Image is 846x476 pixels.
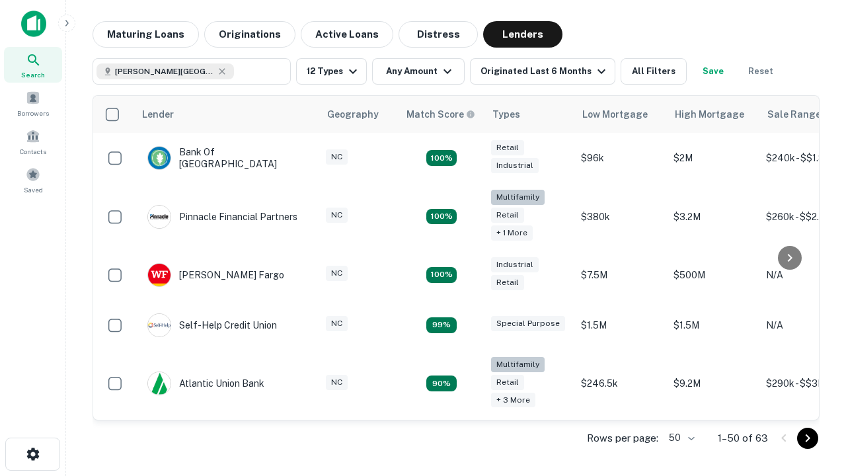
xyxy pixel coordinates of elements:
[667,133,759,183] td: $2M
[574,183,667,250] td: $380k
[148,264,171,286] img: picture
[326,149,348,165] div: NC
[470,58,615,85] button: Originated Last 6 Months
[780,328,846,391] iframe: Chat Widget
[21,11,46,37] img: capitalize-icon.png
[667,183,759,250] td: $3.2M
[326,266,348,281] div: NC
[406,107,475,122] div: Capitalize uses an advanced AI algorithm to match your search with the best lender. The match sco...
[147,263,284,287] div: [PERSON_NAME] Fargo
[767,106,821,122] div: Sale Range
[621,58,687,85] button: All Filters
[483,21,562,48] button: Lenders
[491,225,533,241] div: + 1 more
[142,106,174,122] div: Lender
[319,96,399,133] th: Geography
[148,206,171,228] img: picture
[491,375,524,390] div: Retail
[574,133,667,183] td: $96k
[4,85,62,121] a: Borrowers
[492,106,520,122] div: Types
[667,96,759,133] th: High Mortgage
[426,376,457,391] div: Matching Properties: 10, hasApolloMatch: undefined
[574,300,667,350] td: $1.5M
[491,257,539,272] div: Industrial
[574,250,667,300] td: $7.5M
[148,147,171,169] img: picture
[4,162,62,198] a: Saved
[740,58,782,85] button: Reset
[301,21,393,48] button: Active Loans
[426,317,457,333] div: Matching Properties: 11, hasApolloMatch: undefined
[692,58,734,85] button: Save your search to get updates of matches that match your search criteria.
[148,372,171,395] img: picture
[718,430,768,446] p: 1–50 of 63
[296,58,367,85] button: 12 Types
[147,146,306,170] div: Bank Of [GEOGRAPHIC_DATA]
[491,316,565,331] div: Special Purpose
[491,190,545,205] div: Multifamily
[484,96,574,133] th: Types
[491,275,524,290] div: Retail
[326,316,348,331] div: NC
[406,107,473,122] h6: Match Score
[372,58,465,85] button: Any Amount
[93,21,199,48] button: Maturing Loans
[399,21,478,48] button: Distress
[4,47,62,83] a: Search
[20,146,46,157] span: Contacts
[326,208,348,223] div: NC
[481,63,609,79] div: Originated Last 6 Months
[4,124,62,159] a: Contacts
[667,250,759,300] td: $500M
[574,350,667,417] td: $246.5k
[675,106,744,122] div: High Mortgage
[491,357,545,372] div: Multifamily
[797,428,818,449] button: Go to next page
[491,158,539,173] div: Industrial
[667,300,759,350] td: $1.5M
[426,209,457,225] div: Matching Properties: 20, hasApolloMatch: undefined
[24,184,43,195] span: Saved
[574,96,667,133] th: Low Mortgage
[399,96,484,133] th: Capitalize uses an advanced AI algorithm to match your search with the best lender. The match sco...
[327,106,379,122] div: Geography
[664,428,697,448] div: 50
[134,96,319,133] th: Lender
[204,21,295,48] button: Originations
[147,372,264,395] div: Atlantic Union Bank
[491,208,524,223] div: Retail
[426,150,457,166] div: Matching Properties: 15, hasApolloMatch: undefined
[587,430,658,446] p: Rows per page:
[21,69,45,80] span: Search
[148,314,171,337] img: picture
[667,350,759,417] td: $9.2M
[147,205,297,229] div: Pinnacle Financial Partners
[582,106,648,122] div: Low Mortgage
[426,267,457,283] div: Matching Properties: 14, hasApolloMatch: undefined
[147,313,277,337] div: Self-help Credit Union
[326,375,348,390] div: NC
[115,65,214,77] span: [PERSON_NAME][GEOGRAPHIC_DATA], [GEOGRAPHIC_DATA]
[491,140,524,155] div: Retail
[491,393,535,408] div: + 3 more
[17,108,49,118] span: Borrowers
